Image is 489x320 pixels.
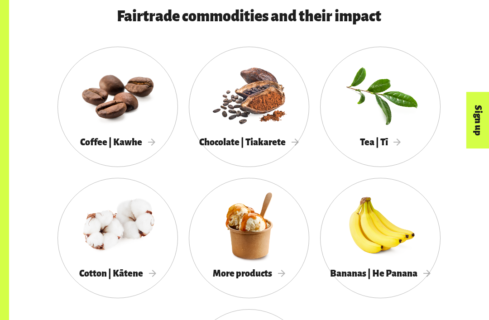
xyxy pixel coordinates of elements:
[80,137,155,147] span: Coffee | Kawhe
[330,268,431,278] span: Bananas | He Panana
[213,268,285,278] span: More products
[360,137,401,147] span: Tea | Tī
[320,178,441,298] a: Bananas | He Panana
[189,178,309,298] a: More products
[189,47,309,167] a: Chocolate | Tiakarete
[199,137,299,147] span: Chocolate | Tiakarete
[58,178,178,298] a: Cotton | Kātene
[37,9,461,25] h3: Fairtrade commodities and their impact
[320,47,441,167] a: Tea | Tī
[58,47,178,167] a: Coffee | Kawhe
[79,268,156,278] span: Cotton | Kātene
